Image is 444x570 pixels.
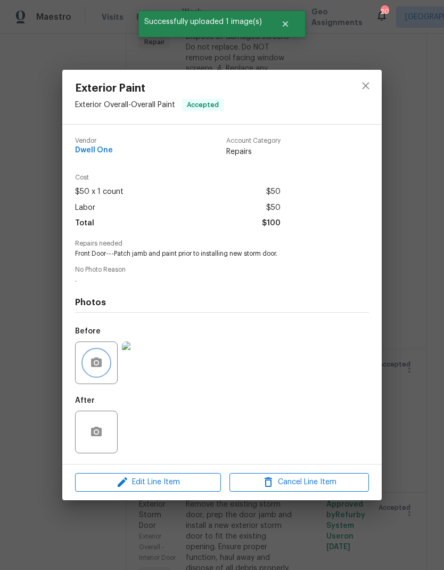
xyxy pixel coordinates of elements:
[75,184,124,200] span: $50 x 1 count
[75,266,369,273] span: No Photo Reason
[75,473,221,492] button: Edit Line Item
[75,174,281,181] span: Cost
[229,473,369,492] button: Cancel Line Item
[75,83,224,94] span: Exterior Paint
[75,137,113,144] span: Vendor
[233,476,366,489] span: Cancel Line Item
[75,240,369,247] span: Repairs needed
[381,6,388,17] div: 20
[75,216,94,231] span: Total
[266,200,281,216] span: $50
[75,146,113,154] span: Dwell One
[75,297,369,308] h4: Photos
[226,137,281,144] span: Account Category
[75,397,95,404] h5: After
[353,73,379,99] button: close
[183,100,223,110] span: Accepted
[268,13,303,35] button: Close
[75,275,340,284] span: .
[75,249,340,258] span: Front Door---Patch jamb and paint prior to installing new storm door.
[75,101,175,109] span: Exterior Overall - Overall Paint
[138,11,268,33] span: Successfully uploaded 1 image(s)
[75,200,95,216] span: Labor
[262,216,281,231] span: $100
[226,146,281,157] span: Repairs
[78,476,218,489] span: Edit Line Item
[75,328,101,335] h5: Before
[266,184,281,200] span: $50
